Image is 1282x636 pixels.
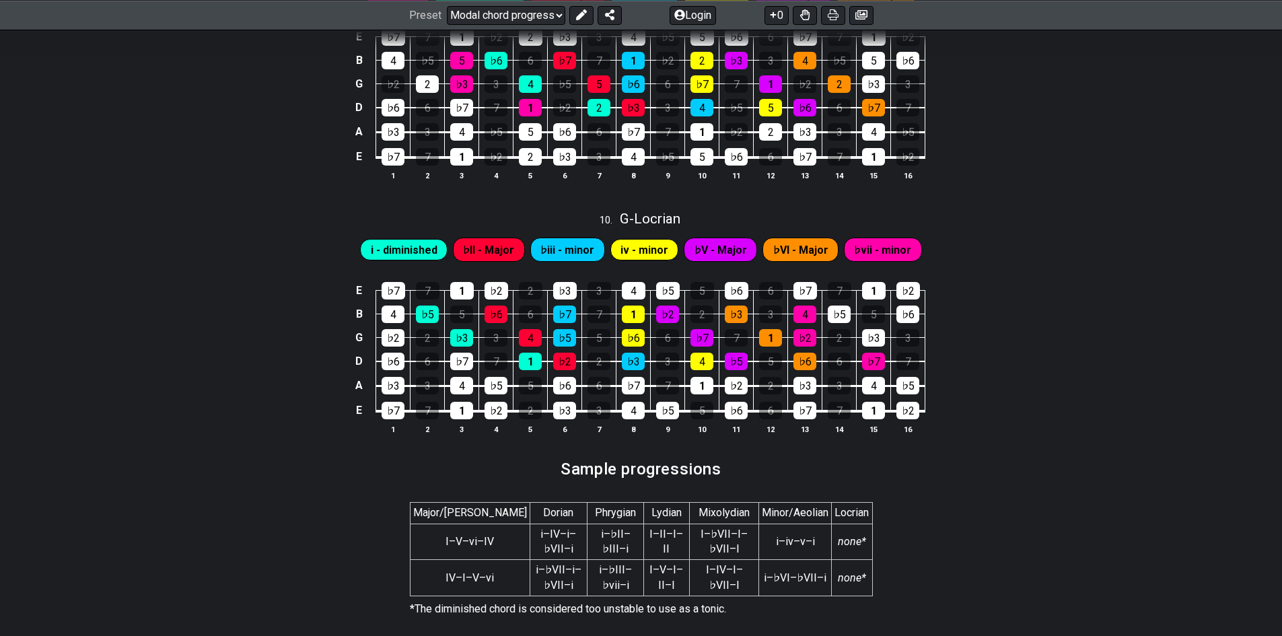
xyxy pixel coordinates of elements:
[622,377,645,394] div: ♭7
[838,535,866,548] em: none*
[530,503,587,524] th: Dorian
[896,99,919,116] div: 7
[896,377,919,394] div: ♭5
[793,353,816,370] div: ♭6
[656,148,679,166] div: ♭5
[519,402,542,419] div: 2
[685,168,719,182] th: 10
[759,524,832,560] td: i–iv–v–i
[598,5,622,24] button: Share Preset
[416,329,439,347] div: 2
[690,353,713,370] div: 4
[382,306,404,323] div: 4
[690,282,714,299] div: 5
[828,99,851,116] div: 6
[759,99,782,116] div: 5
[622,306,645,323] div: 1
[793,402,816,419] div: ♭7
[553,402,576,419] div: ♭3
[411,423,445,437] th: 2
[896,353,919,370] div: 7
[822,423,857,437] th: 14
[690,148,713,166] div: 5
[616,423,651,437] th: 8
[622,282,645,299] div: 4
[450,402,473,419] div: 1
[382,52,404,69] div: 4
[587,52,610,69] div: 7
[689,560,759,596] td: I–IV–I–♭VII–I
[351,302,367,326] td: B
[351,25,367,48] td: E
[793,306,816,323] div: 4
[416,52,439,69] div: ♭5
[759,402,782,419] div: 6
[620,240,668,260] span: First enable full edit mode to edit
[620,211,680,227] span: G - Locrian
[548,423,582,437] th: 6
[450,282,474,299] div: 1
[519,306,542,323] div: 6
[530,524,587,560] td: i–IV–i–♭VII–i
[450,148,473,166] div: 1
[587,306,610,323] div: 7
[759,353,782,370] div: 5
[754,168,788,182] th: 12
[485,329,507,347] div: 3
[463,240,514,260] span: First enable full edit mode to edit
[485,282,508,299] div: ♭2
[582,168,616,182] th: 7
[485,353,507,370] div: 7
[854,240,911,260] span: First enable full edit mode to edit
[651,168,685,182] th: 9
[690,123,713,141] div: 1
[725,123,748,141] div: ♭2
[513,423,548,437] th: 5
[382,28,405,46] div: ♭7
[759,377,782,394] div: 2
[759,329,782,347] div: 1
[896,123,919,141] div: ♭5
[695,240,747,260] span: First enable full edit mode to edit
[656,52,679,69] div: ♭2
[862,123,885,141] div: 4
[553,52,576,69] div: ♭7
[896,28,920,46] div: ♭2
[513,168,548,182] th: 5
[540,240,594,260] span: First enable full edit mode to edit
[690,75,713,93] div: ♭7
[382,75,404,93] div: ♭2
[759,148,782,166] div: 6
[416,282,439,299] div: 7
[754,423,788,437] th: 12
[519,52,542,69] div: 6
[587,75,610,93] div: 5
[759,75,782,93] div: 1
[896,402,919,419] div: ♭2
[351,349,367,374] td: D
[553,306,576,323] div: ♭7
[719,423,754,437] th: 11
[587,377,610,394] div: 6
[587,524,643,560] td: i–♭II–♭III–i
[519,377,542,394] div: 5
[553,353,576,370] div: ♭2
[656,99,679,116] div: 3
[485,377,507,394] div: ♭5
[450,52,473,69] div: 5
[643,560,689,596] td: I–V–I–II–I
[410,602,873,616] p: *The diminished chord is considered too unstable to use as a tonic.
[828,28,851,46] div: 7
[411,168,445,182] th: 2
[725,353,748,370] div: ♭5
[519,75,542,93] div: 4
[416,123,439,141] div: 3
[351,279,367,302] td: E
[587,99,610,116] div: 2
[656,306,679,323] div: ♭2
[479,168,513,182] th: 4
[690,306,713,323] div: 2
[416,306,439,323] div: ♭5
[553,123,576,141] div: ♭6
[416,377,439,394] div: 3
